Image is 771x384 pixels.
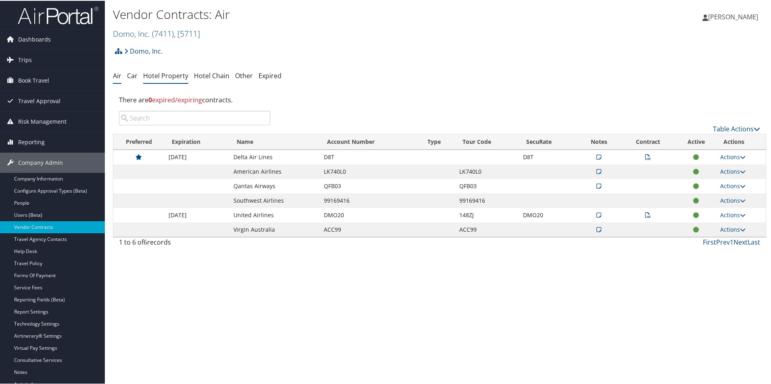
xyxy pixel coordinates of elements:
[143,71,188,79] a: Hotel Property
[720,196,746,203] a: Actions
[152,27,174,38] span: ( 7411 )
[18,29,51,49] span: Dashboards
[127,71,138,79] a: Car
[18,70,49,90] span: Book Travel
[320,133,421,149] th: Account Number: activate to sort column ascending
[730,237,733,246] a: 1
[676,133,716,149] th: Active: activate to sort column ascending
[455,178,519,193] td: QFB03
[702,4,766,28] a: [PERSON_NAME]
[124,42,163,58] a: Domo, Inc.
[703,237,716,246] a: First
[713,124,760,133] a: Table Actions
[119,110,270,125] input: Search
[113,27,200,38] a: Domo, Inc.
[420,133,455,149] th: Type: activate to sort column ascending
[455,133,519,149] th: Tour Code: activate to sort column ascending
[18,131,45,152] span: Reporting
[229,133,319,149] th: Name: activate to sort column ascending
[748,237,760,246] a: Last
[320,193,421,207] td: 99169416
[18,111,67,131] span: Risk Management
[113,5,548,22] h1: Vendor Contracts: Air
[113,133,165,149] th: Preferred: activate to sort column ascending
[320,222,421,236] td: ACC99
[229,222,319,236] td: Virgin Australia
[519,133,578,149] th: SecuRate: activate to sort column ascending
[720,152,746,160] a: Actions
[165,149,230,164] td: [DATE]
[18,5,98,24] img: airportal-logo.png
[229,164,319,178] td: American Airlines
[165,207,230,222] td: [DATE]
[455,193,519,207] td: 99169416
[455,222,519,236] td: ACC99
[165,133,230,149] th: Expiration: activate to sort column ascending
[455,164,519,178] td: LK740L0
[194,71,229,79] a: Hotel Chain
[519,207,578,222] td: DMO20
[320,207,421,222] td: DMO20
[235,71,253,79] a: Other
[320,164,421,178] td: LK740L0
[519,149,578,164] td: D8T
[148,95,202,104] span: expired/expiring
[720,181,746,189] a: Actions
[113,71,121,79] a: Air
[320,149,421,164] td: D8T
[455,207,519,222] td: 148ZJ
[148,95,152,104] strong: 0
[113,88,766,110] div: There are contracts.
[229,149,319,164] td: Delta Air Lines
[320,178,421,193] td: QFB03
[18,90,60,110] span: Travel Approval
[720,167,746,174] a: Actions
[144,237,147,246] span: 6
[258,71,281,79] a: Expired
[716,237,730,246] a: Prev
[716,133,766,149] th: Actions
[708,12,758,21] span: [PERSON_NAME]
[578,133,620,149] th: Notes: activate to sort column ascending
[720,225,746,232] a: Actions
[119,237,270,250] div: 1 to 6 of records
[733,237,748,246] a: Next
[229,178,319,193] td: Qantas Airways
[18,49,32,69] span: Trips
[229,207,319,222] td: United Airlines
[229,193,319,207] td: Southwest Airlines
[18,152,63,172] span: Company Admin
[720,210,746,218] a: Actions
[619,133,676,149] th: Contract: activate to sort column ascending
[174,27,200,38] span: , [ 5711 ]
